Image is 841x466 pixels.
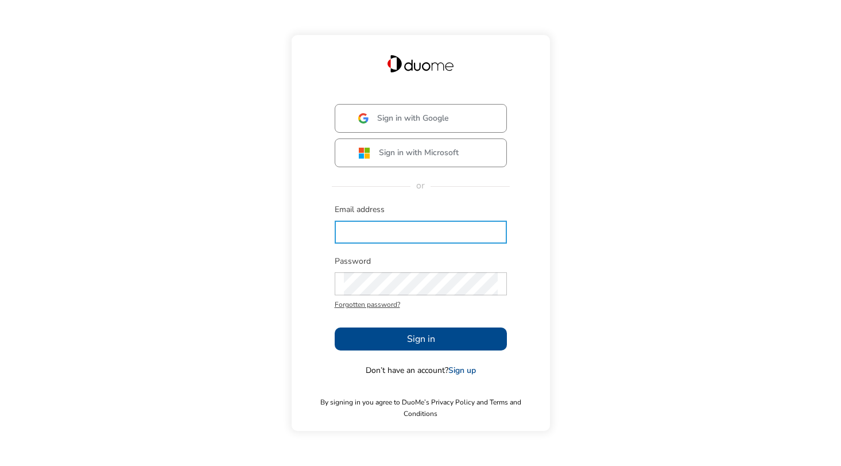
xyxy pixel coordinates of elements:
[358,147,370,159] img: ms.svg
[335,204,507,215] span: Email address
[335,256,507,267] span: Password
[377,113,449,124] span: Sign in with Google
[410,179,431,192] span: or
[335,104,507,133] button: Sign in with Google
[379,147,459,159] span: Sign in with Microsoft
[387,55,454,72] img: Duome
[406,332,435,346] span: Sign in
[366,365,476,376] span: Don’t have an account?
[335,299,507,310] span: Forgotten password?
[358,113,369,124] img: google.svg
[303,396,538,419] span: By signing in you agree to DuoMe’s Privacy Policy and Terms and Conditions
[335,138,507,167] button: Sign in with Microsoft
[448,365,476,376] a: Sign up
[335,328,507,351] button: Sign in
